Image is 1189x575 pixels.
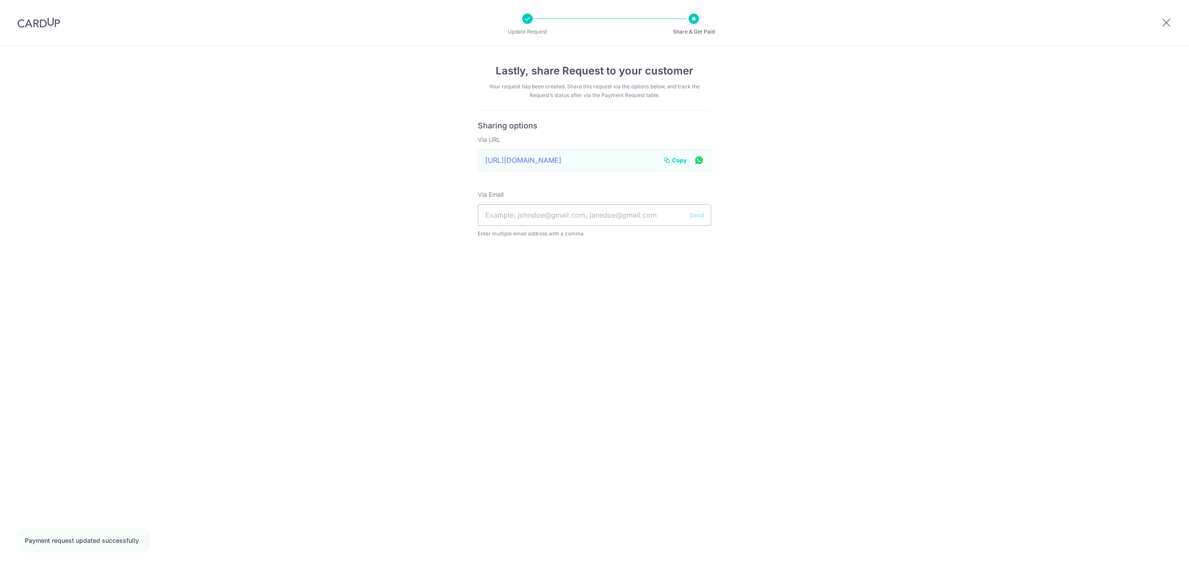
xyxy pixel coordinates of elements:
h4: Lastly, share Request to your customer [478,63,711,79]
button: Send [690,211,704,219]
h6: Sharing options [478,121,711,131]
img: CardUp [17,17,60,28]
button: Copy [663,156,687,165]
span: Enter multiple email address with a comma [478,229,711,238]
p: Update Request [495,27,560,36]
input: Example: johndoe@gmail.com, janedoe@gmail.com [478,204,711,226]
div: Your request has been created. Share this request via the options below, and track the Request’s ... [478,82,711,100]
p: Share & Get Paid [662,27,726,36]
span: Copy [672,156,687,165]
label: Via URL [478,135,500,144]
div: Payment request updated successfully [25,536,139,545]
label: Via Email [478,190,503,199]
